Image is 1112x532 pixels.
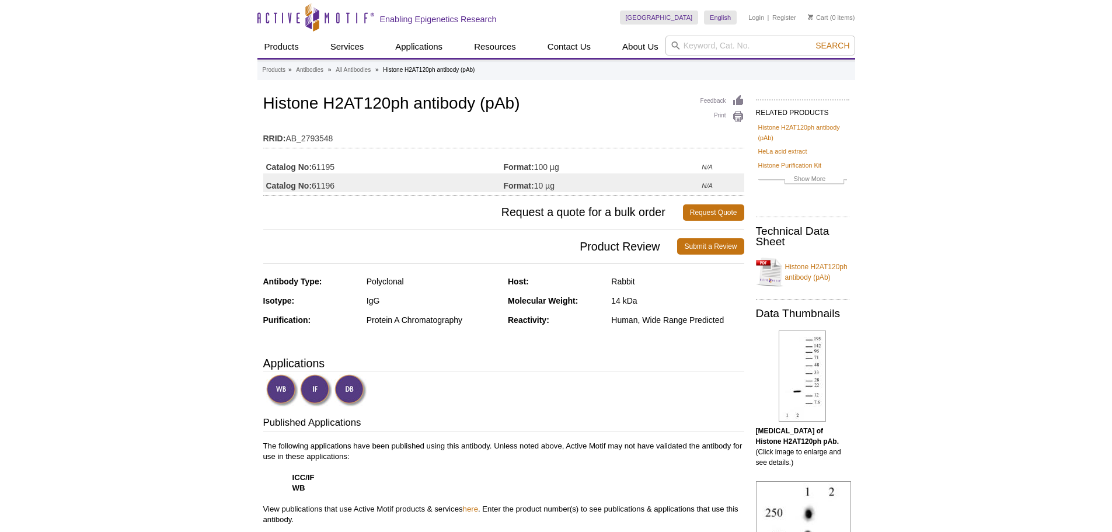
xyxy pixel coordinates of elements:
[808,11,855,25] li: (0 items)
[292,473,315,482] strong: ICC/IF
[756,99,849,120] h2: RELATED PRODUCTS
[756,226,849,247] h2: Technical Data Sheet
[700,110,744,123] a: Print
[266,374,298,406] img: Western Blot Validated
[665,36,855,55] input: Keyword, Cat. No.
[702,155,744,173] td: N/A
[300,374,332,406] img: Immunofluorescence Validated
[263,133,286,144] strong: RRID:
[383,67,475,73] li: Histone H2AT120ph antibody (pAb)
[541,36,598,58] a: Contact Us
[263,416,744,432] h3: Published Applications
[683,204,744,221] a: Request Quote
[758,173,847,187] a: Show More
[758,146,807,157] a: HeLa acid extract
[292,484,305,492] strong: WB
[263,126,744,145] td: AB_2793548
[808,14,813,20] img: Your Cart
[779,331,826,422] img: Histone H2AT120ph antibody (pAb) tested by Western blot.
[266,180,312,191] strong: Catalog No:
[288,67,292,73] li: »
[263,173,504,192] td: 61196
[756,427,839,446] b: [MEDICAL_DATA] of Histone H2AT120ph pAb.
[758,160,822,171] a: Histone Purification Kit
[263,204,683,221] span: Request a quote for a bulk order
[336,65,371,75] a: All Antibodies
[263,238,678,255] span: Product Review
[367,276,499,287] div: Polyclonal
[328,67,332,73] li: »
[611,295,744,306] div: 14 kDa
[611,315,744,325] div: Human, Wide Range Predicted
[367,315,499,325] div: Protein A Chromatography
[504,155,702,173] td: 100 µg
[756,255,849,290] a: Histone H2AT120ph antibody (pAb)
[467,36,523,58] a: Resources
[380,14,497,25] h2: Enabling Epigenetics Research
[367,295,499,306] div: IgG
[700,95,744,107] a: Feedback
[758,122,847,143] a: Histone H2AT120ph antibody (pAb)
[263,296,295,305] strong: Isotype:
[263,277,322,286] strong: Antibody Type:
[620,11,699,25] a: [GEOGRAPHIC_DATA]
[756,426,849,468] p: (Click image to enlarge and see details.)
[756,308,849,319] h2: Data Thumbnails
[263,441,744,525] p: The following applications have been published using this antibody. Unless noted above, Active Mo...
[615,36,665,58] a: About Us
[815,41,849,50] span: Search
[257,36,306,58] a: Products
[772,13,796,22] a: Register
[704,11,737,25] a: English
[611,276,744,287] div: Rabbit
[508,296,578,305] strong: Molecular Weight:
[263,354,744,372] h3: Applications
[702,173,744,192] td: N/A
[677,238,744,255] a: Submit a Review
[334,374,367,406] img: Dot Blot Validated
[508,315,549,325] strong: Reactivity:
[748,13,764,22] a: Login
[263,95,744,114] h1: Histone H2AT120ph antibody (pAb)
[504,162,534,172] strong: Format:
[266,162,312,172] strong: Catalog No:
[812,40,853,51] button: Search
[768,11,769,25] li: |
[388,36,449,58] a: Applications
[263,65,285,75] a: Products
[323,36,371,58] a: Services
[263,315,311,325] strong: Purification:
[808,13,828,22] a: Cart
[375,67,379,73] li: »
[463,505,478,513] a: here
[508,277,529,286] strong: Host:
[504,173,702,192] td: 10 µg
[504,180,534,191] strong: Format:
[296,65,323,75] a: Antibodies
[263,155,504,173] td: 61195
